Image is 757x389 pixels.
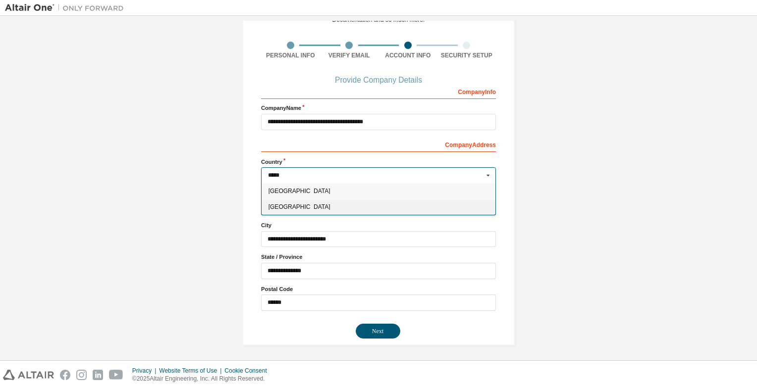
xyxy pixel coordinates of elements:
[261,285,496,293] label: Postal Code
[93,370,103,380] img: linkedin.svg
[269,188,489,194] span: [GEOGRAPHIC_DATA]
[132,367,159,375] div: Privacy
[378,51,437,59] div: Account Info
[269,204,489,210] span: [GEOGRAPHIC_DATA]
[60,370,70,380] img: facebook.svg
[159,367,224,375] div: Website Terms of Use
[224,367,272,375] div: Cookie Consent
[261,51,320,59] div: Personal Info
[261,83,496,99] div: Company Info
[109,370,123,380] img: youtube.svg
[437,51,496,59] div: Security Setup
[261,136,496,152] div: Company Address
[76,370,87,380] img: instagram.svg
[356,324,400,339] button: Next
[261,158,496,166] label: Country
[320,51,379,59] div: Verify Email
[5,3,129,13] img: Altair One
[132,375,273,383] p: © 2025 Altair Engineering, Inc. All Rights Reserved.
[261,77,496,83] div: Provide Company Details
[3,370,54,380] img: altair_logo.svg
[261,221,496,229] label: City
[261,104,496,112] label: Company Name
[261,253,496,261] label: State / Province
